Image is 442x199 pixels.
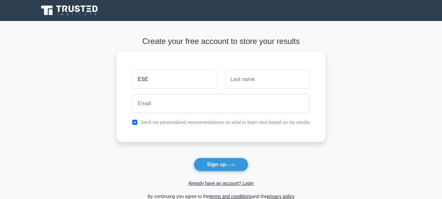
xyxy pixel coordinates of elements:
input: First name [132,70,217,89]
h4: Create your free account to store your results [116,37,326,46]
input: Email [132,94,310,113]
a: privacy policy [267,194,294,199]
button: Sign up [194,158,249,171]
a: Already have an account? Login [188,181,254,186]
a: terms and conditions [209,194,252,199]
label: Send me personalized recommendations on what to learn next based on my results [140,120,310,125]
input: Last name [225,70,310,89]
